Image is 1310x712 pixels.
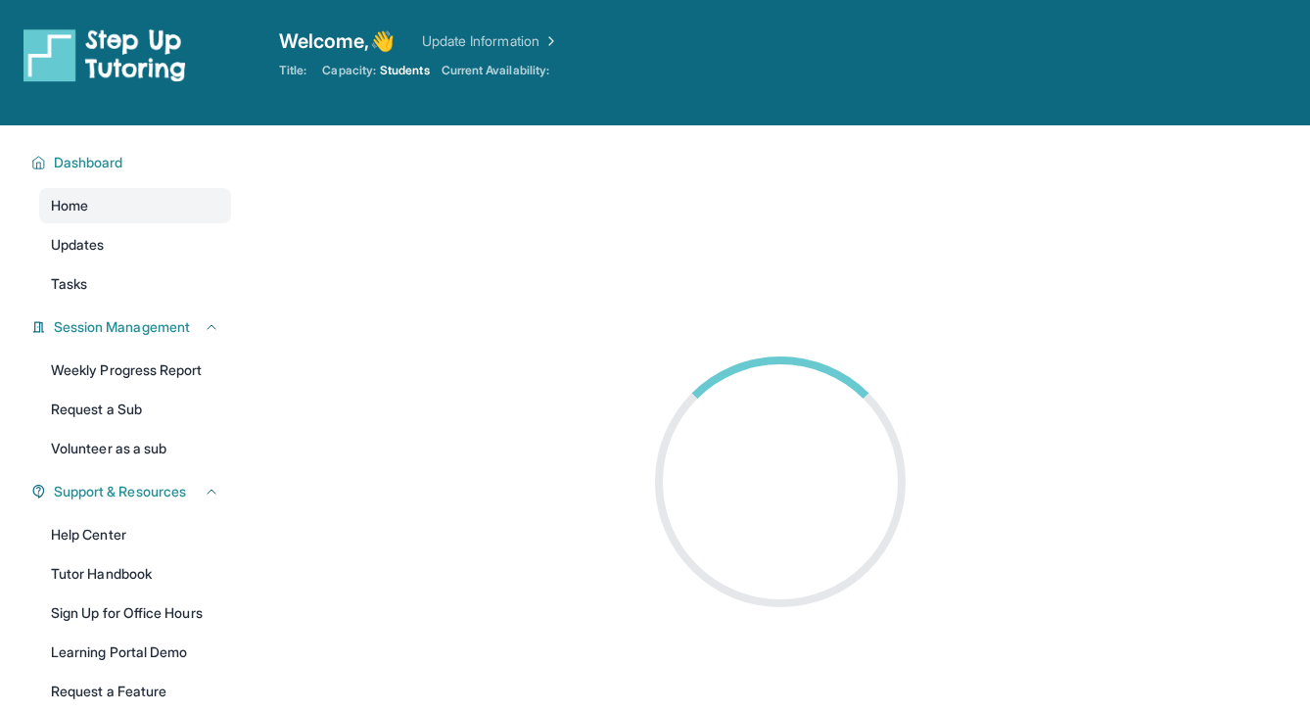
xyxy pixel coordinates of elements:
span: Students [380,63,430,78]
a: Volunteer as a sub [39,431,231,466]
span: Title: [279,63,306,78]
a: Updates [39,227,231,262]
a: Learning Portal Demo [39,635,231,670]
a: Home [39,188,231,223]
a: Help Center [39,517,231,552]
a: Update Information [422,31,559,51]
span: Session Management [54,317,190,337]
span: Current Availability: [442,63,549,78]
span: Capacity: [322,63,376,78]
a: Request a Feature [39,674,231,709]
a: Weekly Progress Report [39,353,231,388]
button: Dashboard [46,153,219,172]
span: Updates [51,235,105,255]
span: Dashboard [54,153,123,172]
button: Session Management [46,317,219,337]
img: Chevron Right [539,31,559,51]
span: Welcome, 👋 [279,27,395,55]
a: Tasks [39,266,231,302]
button: Support & Resources [46,482,219,501]
a: Tutor Handbook [39,556,231,592]
a: Sign Up for Office Hours [39,595,231,631]
span: Tasks [51,274,87,294]
img: logo [23,27,186,82]
span: Support & Resources [54,482,186,501]
span: Home [51,196,88,215]
a: Request a Sub [39,392,231,427]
